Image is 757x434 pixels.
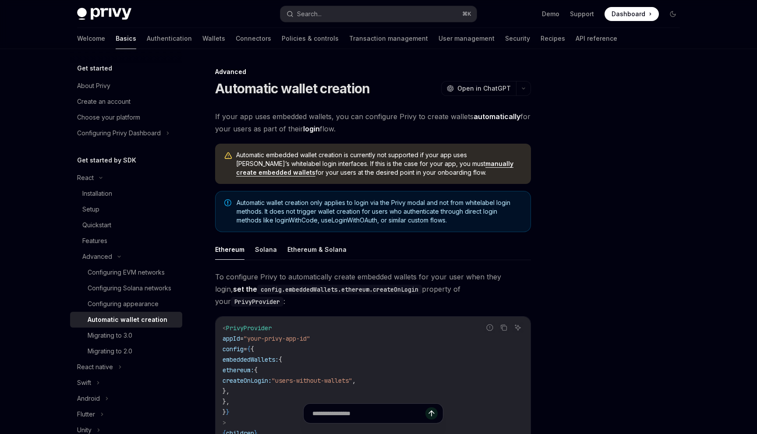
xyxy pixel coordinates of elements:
[425,407,438,420] button: Send message
[77,409,95,420] div: Flutter
[224,152,233,160] svg: Warning
[77,96,131,107] div: Create an account
[77,8,131,20] img: dark logo
[457,84,511,93] span: Open in ChatGPT
[77,362,113,372] div: React native
[215,271,531,307] span: To configure Privy to automatically create embedded wallets for your user when they login, proper...
[82,204,99,215] div: Setup
[244,345,247,353] span: =
[147,28,192,49] a: Authentication
[576,28,617,49] a: API reference
[484,322,495,333] button: Report incorrect code
[88,314,167,325] div: Automatic wallet creation
[82,220,111,230] div: Quickstart
[70,265,182,280] a: Configuring EVM networks
[349,28,428,49] a: Transaction management
[77,81,110,91] div: About Privy
[474,112,520,121] strong: automatically
[542,10,559,18] a: Demo
[236,151,522,177] span: Automatic embedded wallet creation is currently not supported if your app uses [PERSON_NAME]’s wh...
[280,6,477,22] button: Search...⌘K
[70,296,182,312] a: Configuring appearance
[282,28,339,49] a: Policies & controls
[224,199,231,206] svg: Note
[251,345,254,353] span: {
[236,28,271,49] a: Connectors
[215,239,244,260] button: Ethereum
[223,335,240,342] span: appId
[231,297,283,307] code: PrivyProvider
[303,124,320,133] strong: login
[223,366,254,374] span: ethereum:
[223,356,279,363] span: embeddedWallets:
[215,110,531,135] span: If your app uses embedded wallets, you can configure Privy to create wallets for your users as pa...
[287,239,347,260] button: Ethereum & Solana
[82,251,112,262] div: Advanced
[202,28,225,49] a: Wallets
[666,7,680,21] button: Toggle dark mode
[505,28,530,49] a: Security
[215,67,531,76] div: Advanced
[439,28,495,49] a: User management
[77,63,112,74] h5: Get started
[226,324,272,332] span: PrivyProvider
[88,330,132,341] div: Migrating to 3.0
[257,285,422,294] code: config.embeddedWallets.ethereum.createOnLogin
[116,28,136,49] a: Basics
[462,11,471,18] span: ⌘ K
[77,112,140,123] div: Choose your platform
[70,343,182,359] a: Migrating to 2.0
[70,217,182,233] a: Quickstart
[441,81,516,96] button: Open in ChatGPT
[70,186,182,201] a: Installation
[77,28,105,49] a: Welcome
[223,398,230,406] span: },
[247,345,251,353] span: {
[70,201,182,217] a: Setup
[541,28,565,49] a: Recipes
[215,81,370,96] h1: Automatic wallet creation
[88,267,165,278] div: Configuring EVM networks
[233,285,422,293] strong: set the
[70,312,182,328] a: Automatic wallet creation
[88,283,171,293] div: Configuring Solana networks
[512,322,524,333] button: Ask AI
[77,128,161,138] div: Configuring Privy Dashboard
[70,233,182,249] a: Features
[223,345,244,353] span: config
[498,322,509,333] button: Copy the contents from the code block
[82,188,112,199] div: Installation
[254,366,258,374] span: {
[352,377,356,385] span: ,
[223,377,272,385] span: createOnLogin:
[244,335,310,342] span: "your-privy-app-id"
[77,155,136,166] h5: Get started by SDK
[70,109,182,125] a: Choose your platform
[70,78,182,94] a: About Privy
[70,280,182,296] a: Configuring Solana networks
[255,239,277,260] button: Solana
[570,10,594,18] a: Support
[223,324,226,332] span: <
[70,328,182,343] a: Migrating to 3.0
[605,7,659,21] a: Dashboard
[82,236,107,246] div: Features
[237,198,522,225] span: Automatic wallet creation only applies to login via the Privy modal and not from whitelabel login...
[279,356,282,363] span: {
[612,10,645,18] span: Dashboard
[88,299,159,309] div: Configuring appearance
[77,173,94,183] div: React
[223,387,230,395] span: },
[77,378,91,388] div: Swift
[77,393,100,404] div: Android
[88,346,132,356] div: Migrating to 2.0
[297,9,322,19] div: Search...
[240,335,244,342] span: =
[70,94,182,109] a: Create an account
[272,377,352,385] span: "users-without-wallets"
